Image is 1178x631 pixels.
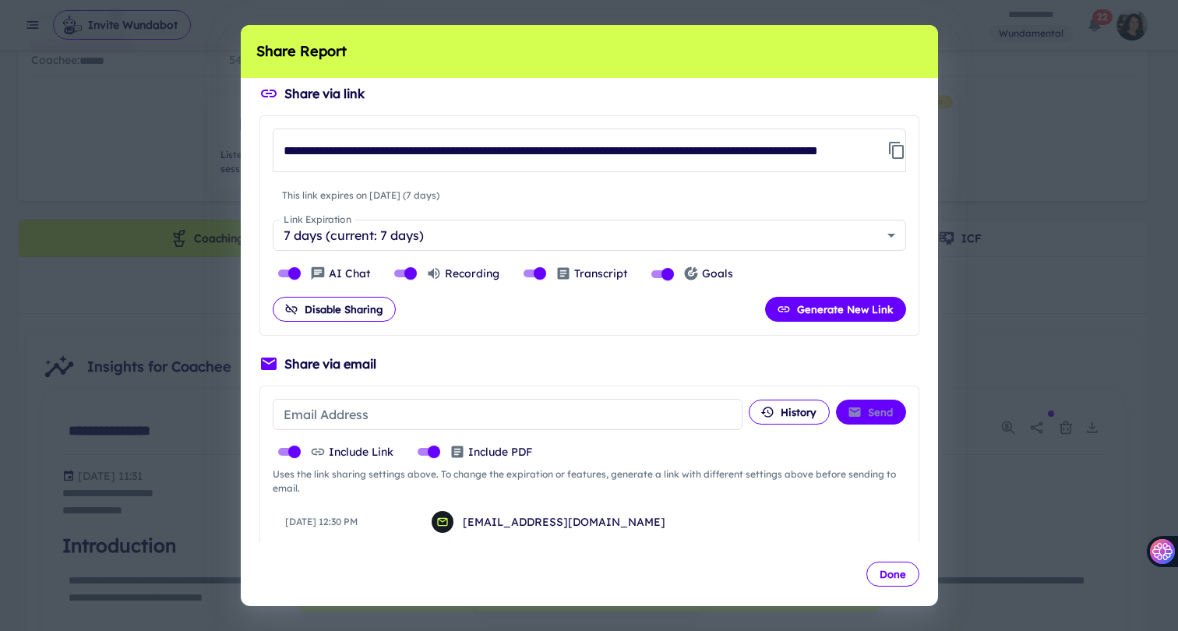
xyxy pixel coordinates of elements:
button: Generate New Link [765,297,906,322]
button: Done [866,562,919,587]
div: 7 days (current: 7 days) [273,220,906,251]
h6: Share via email [284,354,376,373]
p: Recording [445,265,499,282]
div: [DATE] 12:30 PM [273,510,429,534]
p: Goals [702,265,733,282]
button: History [749,400,830,425]
span: Uses the link sharing settings above. To change the expiration or features, generate a link with ... [273,467,906,495]
p: [EMAIL_ADDRESS][DOMAIN_NAME] [463,513,665,531]
button: Disable Sharing [273,297,396,322]
p: Include Link [329,443,393,460]
p: AI Chat [329,265,370,282]
p: Transcript [574,265,627,282]
p: Include PDF [468,443,532,460]
span: Copy link [881,135,903,166]
h6: Share via link [284,84,365,103]
label: Link Expiration [284,213,351,226]
h2: Share Report [241,25,938,78]
span: This link expires on [DATE] (7 days) [273,184,906,207]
